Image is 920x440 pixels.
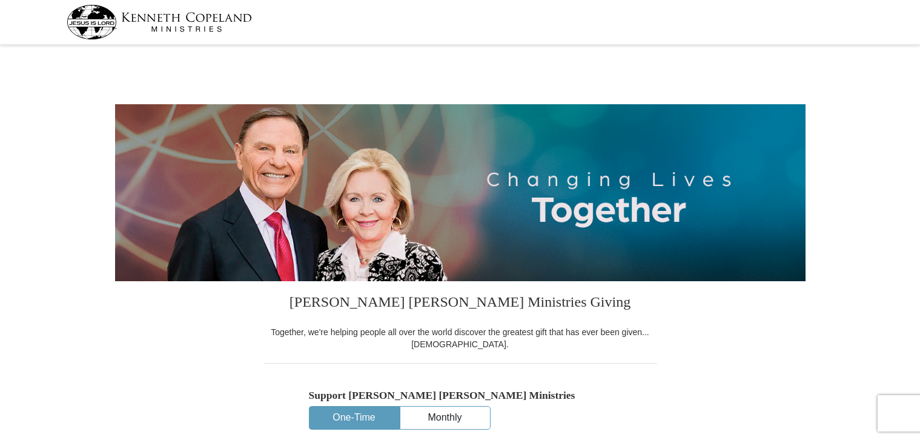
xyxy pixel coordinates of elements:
[263,281,657,326] h3: [PERSON_NAME] [PERSON_NAME] Ministries Giving
[400,407,490,429] button: Monthly
[309,389,612,402] h5: Support [PERSON_NAME] [PERSON_NAME] Ministries
[67,5,252,39] img: kcm-header-logo.svg
[309,407,399,429] button: One-Time
[263,326,657,350] div: Together, we're helping people all over the world discover the greatest gift that has ever been g...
